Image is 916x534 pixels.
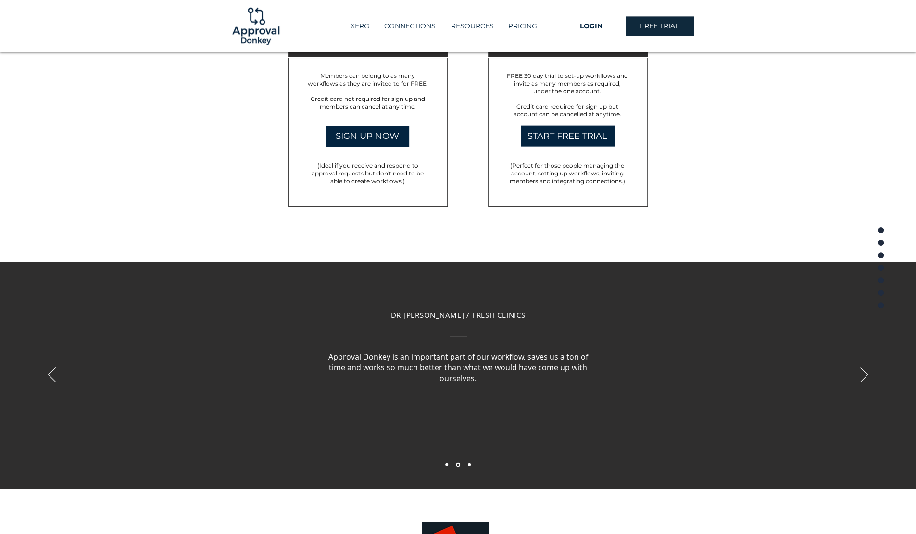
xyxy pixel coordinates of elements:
[626,17,694,36] a: FREE TRIAL
[557,17,626,36] a: LOGIN
[343,18,376,34] a: XERO
[336,130,399,142] span: SIGN UP NOW
[230,0,282,52] img: Logo-01.png
[326,126,409,147] a: SIGN UP NOW
[640,22,679,31] span: FREE TRIAL
[311,95,425,110] span: Credit card not required for sign up and members can cancel at any time.
[445,463,448,466] a: Slide 1
[346,18,375,34] p: XERO
[446,18,499,34] p: RESOURCES
[507,72,628,95] span: FREE 30 day trial to set-up workflows and invite as many members as required, under the one account.
[308,72,428,87] span: Members can belong to as many workflows as they are invited to for FREE.
[443,18,501,34] div: RESOURCES
[510,162,625,185] span: (Perfect for those people managing the account, setting up workflows, inviting members and integr...
[330,18,557,34] nav: Site
[328,351,588,384] span: Approval Donkey is an important part of our workflow, saves us a ton of time and works so much be...
[379,18,440,34] p: CONNECTIONS
[501,18,545,34] a: PRICING
[521,126,615,147] a: START FREE TRIAL
[48,367,56,384] button: Previous
[468,463,471,466] a: Slide 2
[441,462,475,467] nav: Slides
[312,162,424,185] span: (Ideal if you receive and respond to approval requests but don't need to be able to create workfl...
[391,310,526,320] span: DR [PERSON_NAME] / FRESH CLINICS
[456,462,460,467] a: Copy of Slide 2
[527,130,607,142] span: START FREE TRIAL
[503,18,542,34] p: PRICING
[580,22,602,31] span: LOGIN
[860,367,868,384] button: Next
[376,18,443,34] a: CONNECTIONS
[295,64,430,76] h6: Includes:
[874,224,888,310] nav: Page
[514,103,621,118] span: Credit card required for sign up but account can be cancelled at anytime.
